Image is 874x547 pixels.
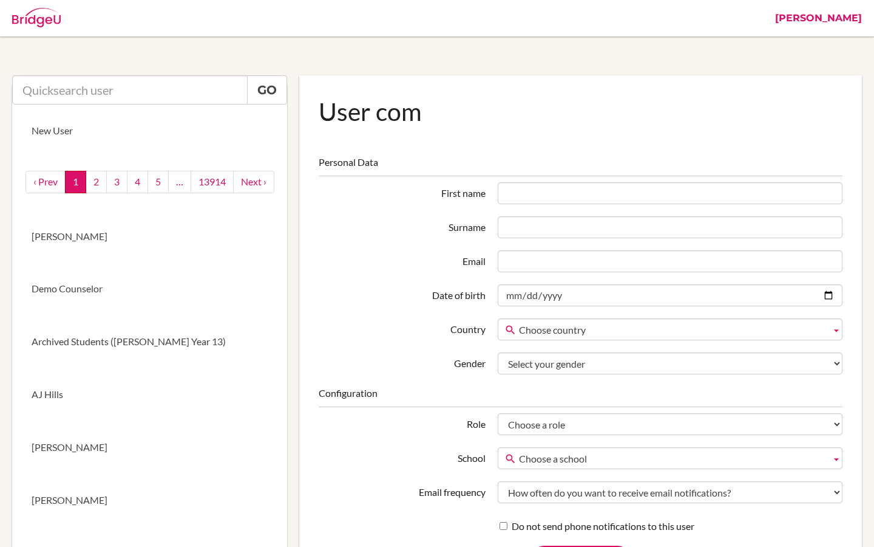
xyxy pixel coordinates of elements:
[233,171,274,193] a: next
[319,387,842,407] legend: Configuration
[319,156,842,176] legend: Personal Data
[313,318,491,337] label: Country
[12,421,287,474] a: [PERSON_NAME]
[12,263,287,315] a: Demo Counselor
[313,284,491,303] label: Date of birth
[147,171,169,193] a: 5
[313,447,491,466] label: School
[106,171,127,193] a: 3
[313,216,491,235] label: Surname
[519,448,826,470] span: Choose a school
[313,250,491,269] label: Email
[25,171,66,193] a: ‹ Prev
[12,75,248,105] input: Quicksearch user
[519,319,826,341] span: Choose country
[12,368,287,421] a: AJ Hills
[313,481,491,500] label: Email frequency
[191,171,234,193] a: 13914
[65,171,86,193] a: 1
[12,105,287,157] a: New User
[12,315,287,368] a: Archived Students ([PERSON_NAME] Year 13)
[12,210,287,263] a: [PERSON_NAME]
[247,75,287,105] a: Go
[168,171,191,193] a: …
[12,8,61,27] img: Bridge-U
[313,353,491,371] label: Gender
[500,522,507,530] input: Do not send phone notifications to this user
[313,182,491,201] label: First name
[319,95,842,128] h1: User com
[500,520,694,534] label: Do not send phone notifications to this user
[127,171,148,193] a: 4
[313,413,491,432] label: Role
[12,474,287,527] a: [PERSON_NAME]
[86,171,107,193] a: 2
